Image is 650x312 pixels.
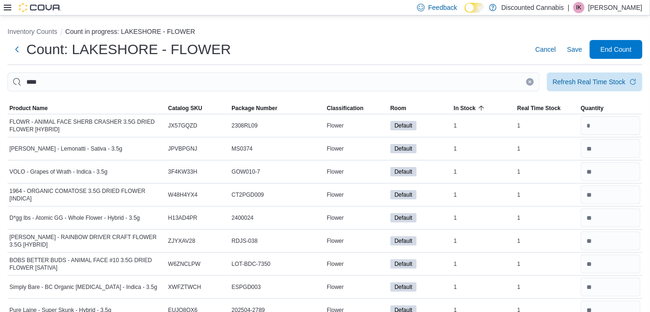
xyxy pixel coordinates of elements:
[581,104,604,112] span: Quantity
[390,104,406,112] span: Room
[452,103,515,114] button: In Stock
[390,213,417,223] span: Default
[395,191,412,199] span: Default
[9,145,122,152] span: [PERSON_NAME] - Lemonatti - Sativa - 3.5g
[515,166,579,177] div: 1
[230,103,325,114] button: Package Number
[9,168,108,176] span: VOLO - Grapes of Wrath - Indica - 3.5g
[576,2,581,13] span: IK
[327,237,344,245] span: Flower
[390,282,417,292] span: Default
[515,281,579,293] div: 1
[390,167,417,176] span: Default
[454,104,476,112] span: In Stock
[9,187,165,202] span: 1964 - ORGANIC COMATOSE 3.5G DRIED FLOWER [INDICA]
[390,190,417,200] span: Default
[452,281,515,293] div: 1
[390,121,417,130] span: Default
[390,144,417,153] span: Default
[325,103,388,114] button: Classification
[230,189,325,200] div: CT2PGD009
[168,191,198,199] span: W48H4YX4
[8,40,26,59] button: Next
[8,72,539,91] input: This is a search bar. After typing your query, hit enter to filter the results lower in the page.
[515,235,579,247] div: 1
[452,235,515,247] div: 1
[395,214,412,222] span: Default
[452,212,515,224] div: 1
[26,40,231,59] h1: Count: LAKESHORE - FLOWER
[395,168,412,176] span: Default
[579,103,642,114] button: Quantity
[526,78,534,86] button: Clear input
[515,143,579,154] div: 1
[590,40,642,59] button: End Count
[517,104,561,112] span: Real Time Stock
[230,143,325,154] div: MS0374
[515,103,579,114] button: Real Time Stock
[168,145,198,152] span: JPVBPGNJ
[168,237,196,245] span: ZJYXAV28
[8,27,642,38] nav: An example of EuiBreadcrumbs
[568,2,570,13] p: |
[452,143,515,154] div: 1
[515,212,579,224] div: 1
[535,45,556,54] span: Cancel
[501,2,564,13] p: Discounted Cannabis
[327,191,344,199] span: Flower
[232,104,277,112] span: Package Number
[428,3,457,12] span: Feedback
[168,214,198,222] span: H13AD4PR
[168,283,201,291] span: XWFZTWCH
[515,258,579,270] div: 1
[553,77,626,87] div: Refresh Real Time Stock
[452,120,515,131] div: 1
[515,120,579,131] div: 1
[531,40,560,59] button: Cancel
[168,104,203,112] span: Catalog SKU
[9,256,165,272] span: BOBS BETTER BUDS - ANIMAL FACE #10 3.5G DRIED FLOWER [SATIVA]
[327,104,364,112] span: Classification
[9,118,165,133] span: FLOWR - ANIMAL FACE SHERB CRASHER 3.5G DRIED FLOWER [HYBRID]
[515,189,579,200] div: 1
[19,3,61,12] img: Cova
[9,104,48,112] span: Product Name
[395,237,412,245] span: Default
[230,258,325,270] div: LOT-BDC-7350
[166,103,230,114] button: Catalog SKU
[9,214,140,222] span: D*gg lbs - Atomic GG - Whole Flower - Hybrid - 3.5g
[327,214,344,222] span: Flower
[9,233,165,248] span: [PERSON_NAME] - RAINBOW DRIVER CRAFT FLOWER 3.5G [HYBRID]
[9,283,157,291] span: Simply Bare - BC Organic [MEDICAL_DATA] - Indica - 3.5g
[327,260,344,268] span: Flower
[168,122,198,129] span: JX57GQZD
[452,189,515,200] div: 1
[327,168,344,176] span: Flower
[327,283,344,291] span: Flower
[8,28,57,35] button: Inventory Counts
[168,260,201,268] span: W6ZNCLPW
[573,2,585,13] div: Isabella Kerr
[390,259,417,269] span: Default
[65,28,195,35] button: Count in progress: LAKESHORE - FLOWER
[390,236,417,246] span: Default
[230,235,325,247] div: RDJS-038
[168,168,198,176] span: 3F4KW33H
[452,166,515,177] div: 1
[452,258,515,270] div: 1
[567,45,582,54] span: Save
[563,40,586,59] button: Save
[230,281,325,293] div: ESPGD003
[327,122,344,129] span: Flower
[601,45,632,54] span: End Count
[395,144,412,153] span: Default
[395,260,412,268] span: Default
[230,212,325,224] div: 2400024
[588,2,642,13] p: [PERSON_NAME]
[230,166,325,177] div: GOW010-7
[465,3,484,13] input: Dark Mode
[8,103,166,114] button: Product Name
[327,145,344,152] span: Flower
[395,283,412,291] span: Default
